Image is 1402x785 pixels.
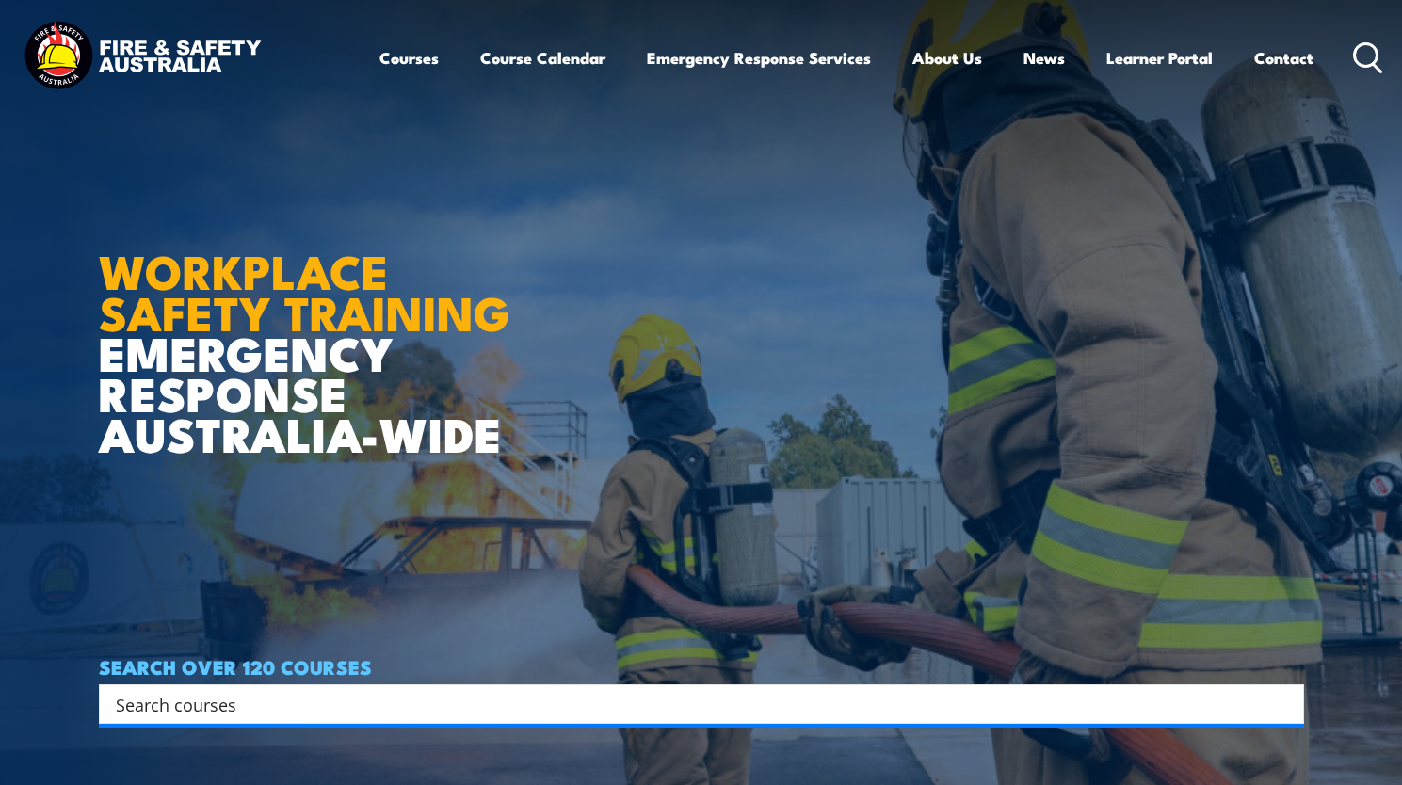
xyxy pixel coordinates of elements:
a: Emergency Response Services [647,33,871,83]
a: Learner Portal [1106,33,1213,83]
input: Search input [116,690,1263,718]
strong: WORKPLACE SAFETY TRAINING [99,233,510,346]
a: About Us [912,33,982,83]
button: Search magnifier button [1271,691,1297,717]
a: Contact [1254,33,1313,83]
a: Course Calendar [480,33,605,83]
h1: EMERGENCY RESPONSE AUSTRALIA-WIDE [99,202,559,453]
form: Search form [120,691,1266,717]
a: News [1023,33,1065,83]
h4: SEARCH OVER 120 COURSES [99,656,1304,677]
a: Courses [379,33,439,83]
